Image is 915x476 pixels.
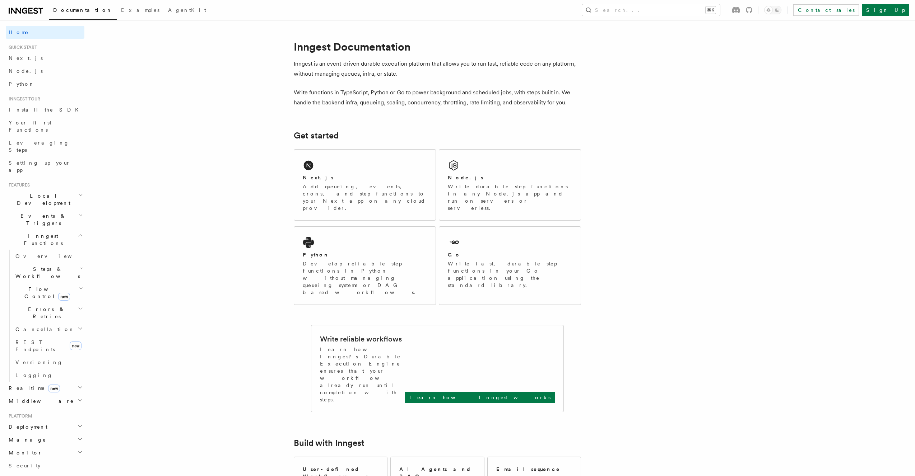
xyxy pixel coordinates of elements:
span: Versioning [15,359,63,365]
h2: Write reliable workflows [320,334,402,344]
span: Errors & Retries [13,306,78,320]
p: Inngest is an event-driven durable execution platform that allows you to run fast, reliable code ... [294,59,581,79]
button: Toggle dark mode [764,6,781,14]
h2: Python [303,251,329,258]
h2: Node.js [448,174,483,181]
a: AgentKit [164,2,210,19]
span: Events & Triggers [6,212,78,227]
span: new [58,293,70,301]
button: Middleware [6,395,84,407]
a: Logging [13,369,84,382]
p: Write functions in TypeScript, Python or Go to power background and scheduled jobs, with steps bu... [294,88,581,108]
a: Versioning [13,356,84,369]
button: Flow Controlnew [13,283,84,303]
span: Deployment [6,423,47,430]
span: Monitor [6,449,42,456]
a: PythonDevelop reliable step functions in Python without managing queueing systems or DAG based wo... [294,226,436,305]
a: Learn how Inngest works [405,392,555,403]
a: Node.jsWrite durable step functions in any Node.js app and run on servers or serverless. [439,149,581,221]
span: Realtime [6,385,60,392]
a: Security [6,459,84,472]
a: Install the SDK [6,103,84,116]
a: Leveraging Steps [6,136,84,156]
span: Node.js [9,68,43,74]
button: Deployment [6,420,84,433]
span: Security [9,463,41,468]
span: Inngest tour [6,96,40,102]
span: new [70,341,82,350]
a: Node.js [6,65,84,77]
p: Develop reliable step functions in Python without managing queueing systems or DAG based workflows. [303,260,427,296]
span: Overview [15,253,89,259]
span: Leveraging Steps [9,140,69,153]
span: Middleware [6,397,74,405]
a: Python [6,77,84,90]
p: Learn how Inngest works [409,394,551,401]
kbd: ⌘K [706,6,716,14]
span: new [48,385,60,392]
span: Manage [6,436,46,443]
span: Home [9,29,29,36]
a: Next.js [6,52,84,65]
span: Flow Control [13,286,79,300]
span: Examples [121,7,159,13]
button: Local Development [6,189,84,209]
button: Manage [6,433,84,446]
a: Get started [294,131,339,141]
span: Your first Functions [9,120,51,133]
span: Inngest Functions [6,232,78,247]
h2: Go [448,251,461,258]
span: Logging [15,372,53,378]
button: Errors & Retries [13,303,84,323]
a: Setting up your app [6,156,84,176]
a: Examples [117,2,164,19]
button: Monitor [6,446,84,459]
div: Inngest Functions [6,250,84,382]
a: Your first Functions [6,116,84,136]
button: Inngest Functions [6,230,84,250]
button: Events & Triggers [6,209,84,230]
span: Features [6,182,30,188]
h2: Next.js [303,174,334,181]
span: Install the SDK [9,107,83,113]
p: Write fast, durable step functions in your Go application using the standard library. [448,260,572,289]
button: Search...⌘K [582,4,720,16]
button: Steps & Workflows [13,263,84,283]
span: Local Development [6,192,78,207]
a: Overview [13,250,84,263]
p: Learn how Inngest's Durable Execution Engine ensures that your workflow already run until complet... [320,346,405,403]
p: Write durable step functions in any Node.js app and run on servers or serverless. [448,183,572,212]
a: GoWrite fast, durable step functions in your Go application using the standard library. [439,226,581,305]
a: Build with Inngest [294,438,364,448]
p: Add queueing, events, crons, and step functions to your Next app on any cloud provider. [303,183,427,212]
button: Cancellation [13,323,84,336]
span: Quick start [6,44,37,50]
a: Contact sales [793,4,859,16]
a: Home [6,26,84,39]
span: Next.js [9,55,43,61]
span: Steps & Workflows [13,265,80,280]
span: AgentKit [168,7,206,13]
span: Setting up your app [9,160,70,173]
span: Python [9,81,35,87]
button: Realtimenew [6,382,84,395]
span: Cancellation [13,326,75,333]
a: Documentation [49,2,117,20]
h2: Email sequence [496,466,560,473]
a: Sign Up [862,4,909,16]
span: Platform [6,413,32,419]
a: REST Endpointsnew [13,336,84,356]
span: Documentation [53,7,112,13]
h1: Inngest Documentation [294,40,581,53]
span: REST Endpoints [15,339,55,352]
a: Next.jsAdd queueing, events, crons, and step functions to your Next app on any cloud provider. [294,149,436,221]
